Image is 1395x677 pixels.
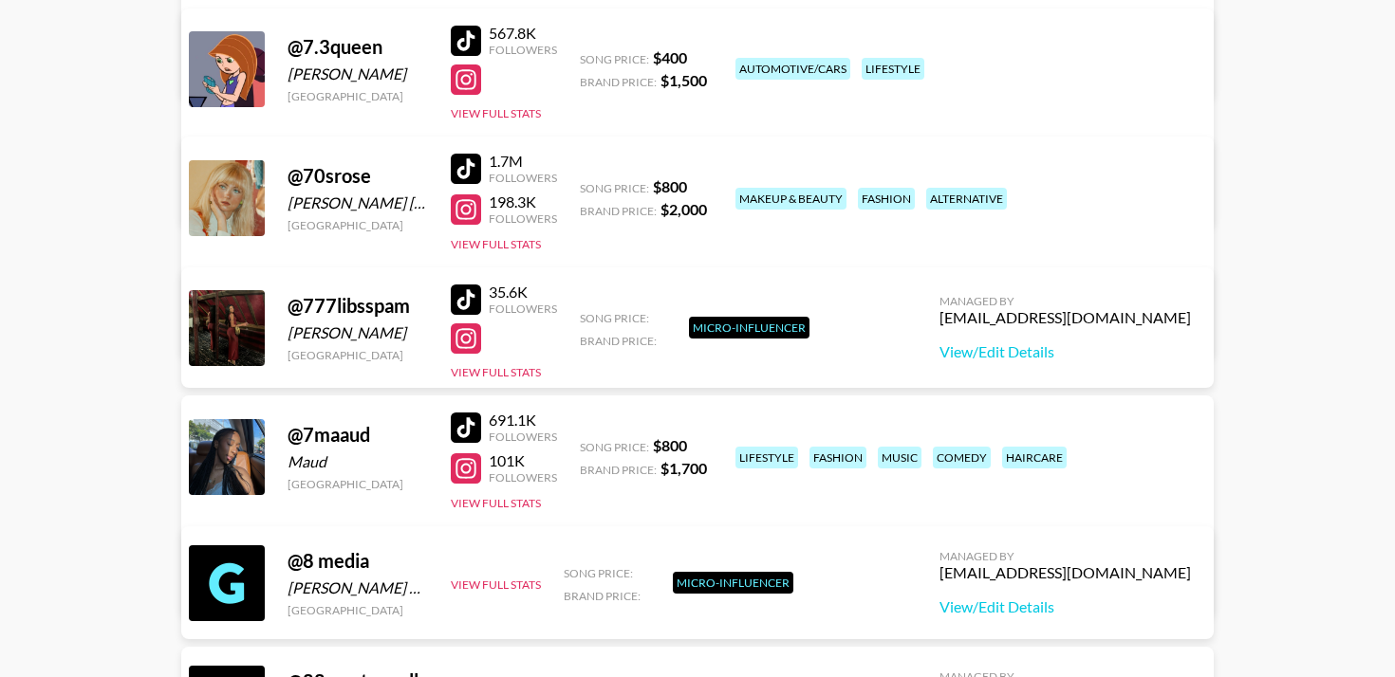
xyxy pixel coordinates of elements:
div: Micro-Influencer [689,317,809,338]
div: [PERSON_NAME] Accounting [288,578,428,597]
div: Followers [489,302,557,316]
div: makeup & beauty [735,188,846,210]
div: 35.6K [489,283,557,302]
div: fashion [858,188,915,210]
div: lifestyle [862,58,924,80]
div: @ 7maaud [288,423,428,447]
span: Song Price: [580,52,649,66]
div: 691.1K [489,411,557,430]
div: Micro-Influencer [673,572,793,594]
div: comedy [933,447,991,468]
strong: $ 400 [653,48,687,66]
div: @ 7.3queen [288,35,428,59]
div: alternative [926,188,1007,210]
div: haircare [1002,447,1067,468]
div: @ 70srose [288,164,428,188]
span: Brand Price: [580,463,657,477]
div: Followers [489,43,557,57]
span: Song Price: [580,311,649,325]
div: automotive/cars [735,58,850,80]
span: Brand Price: [580,334,657,348]
button: View Full Stats [451,365,541,379]
div: [PERSON_NAME] [PERSON_NAME] van Rijn [288,193,428,212]
span: Brand Price: [580,75,657,89]
span: Song Price: [564,566,633,580]
div: [GEOGRAPHIC_DATA] [288,477,428,491]
div: fashion [809,447,866,468]
div: Followers [489,430,557,444]
div: [GEOGRAPHIC_DATA] [288,603,428,617]
strong: $ 1,700 [660,459,707,477]
button: View Full Stats [451,577,541,592]
div: [GEOGRAPHIC_DATA] [288,218,428,232]
strong: $ 800 [653,177,687,195]
span: Brand Price: [564,589,641,603]
div: Followers [489,211,557,226]
div: Managed By [939,294,1191,308]
div: @ 777libsspam [288,294,428,318]
button: View Full Stats [451,496,541,510]
strong: $ 800 [653,436,687,454]
div: Managed By [939,549,1191,563]
a: View/Edit Details [939,597,1191,616]
div: 198.3K [489,192,557,211]
div: 1.7M [489,152,557,171]
button: View Full Stats [451,106,541,120]
div: Followers [489,470,557,485]
div: 567.8K [489,24,557,43]
button: View Full Stats [451,237,541,251]
span: Song Price: [580,181,649,195]
div: Maud [288,452,428,471]
div: Followers [489,171,557,185]
div: [PERSON_NAME] [288,323,428,342]
strong: $ 2,000 [660,200,707,218]
div: @ 8 media [288,549,428,573]
span: Brand Price: [580,204,657,218]
div: lifestyle [735,447,798,468]
strong: $ 1,500 [660,71,707,89]
span: Song Price: [580,440,649,454]
div: music [878,447,921,468]
a: View/Edit Details [939,342,1191,361]
div: [PERSON_NAME] [288,64,428,83]
div: 101K [489,451,557,470]
div: [GEOGRAPHIC_DATA] [288,89,428,103]
div: [EMAIL_ADDRESS][DOMAIN_NAME] [939,563,1191,582]
div: [EMAIL_ADDRESS][DOMAIN_NAME] [939,308,1191,327]
div: [GEOGRAPHIC_DATA] [288,348,428,362]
